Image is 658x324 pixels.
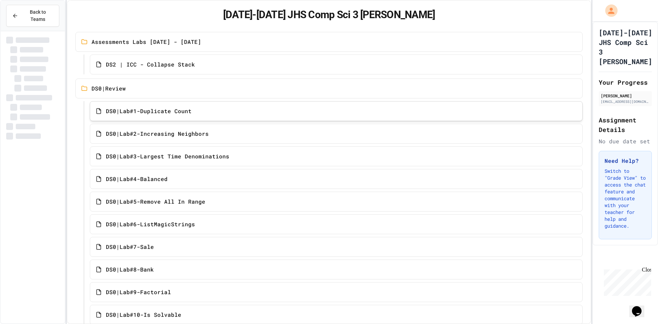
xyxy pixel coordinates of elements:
[601,267,651,296] iframe: chat widget
[106,243,154,251] span: DS0|Lab#7-Sale
[90,260,583,279] a: DS0|Lab#8-Bank
[90,101,583,121] a: DS0|Lab#1-Duplicate Count
[601,99,650,104] div: [EMAIL_ADDRESS][DOMAIN_NAME]
[90,237,583,257] a: DS0|Lab#7-Sale
[106,60,195,69] span: DS2 | ICC - Collapse Stack
[6,5,59,27] button: Back to Teams
[106,265,154,274] span: DS0|Lab#8-Bank
[598,3,619,19] div: My Account
[75,9,583,21] h1: [DATE]-[DATE] JHS Comp Sci 3 [PERSON_NAME]
[629,297,651,317] iframe: chat widget
[90,169,583,189] a: DS0|Lab#4-Balanced
[605,168,646,229] p: Switch to "Grade View" to access the chat feature and communicate with your teacher for help and ...
[106,130,209,138] span: DS0|Lab#2-Increasing Neighbors
[106,152,229,160] span: DS0|Lab#3-Largest Time Denominations
[599,137,652,145] div: No due date set
[601,93,650,99] div: [PERSON_NAME]
[90,146,583,166] a: DS0|Lab#3-Largest Time Denominations
[92,84,126,93] span: DS0|Review
[106,107,192,115] span: DS0|Lab#1-Duplicate Count
[106,311,181,319] span: DS0|Lab#10-Is Solvable
[90,55,583,74] a: DS2 | ICC - Collapse Stack
[106,197,205,206] span: DS0|Lab#5-Remove All In Range
[599,77,652,87] h2: Your Progress
[599,28,652,66] h1: [DATE]-[DATE] JHS Comp Sci 3 [PERSON_NAME]
[90,214,583,234] a: DS0|Lab#6-ListMagicStrings
[90,192,583,212] a: DS0|Lab#5-Remove All In Range
[106,220,195,228] span: DS0|Lab#6-ListMagicStrings
[106,175,168,183] span: DS0|Lab#4-Balanced
[90,282,583,302] a: DS0|Lab#9-Factorial
[90,124,583,144] a: DS0|Lab#2-Increasing Neighbors
[92,38,201,46] span: Assessments Labs [DATE] - [DATE]
[22,9,53,23] span: Back to Teams
[106,288,171,296] span: DS0|Lab#9-Factorial
[3,3,47,44] div: Chat with us now!Close
[599,115,652,134] h2: Assignment Details
[605,157,646,165] h3: Need Help?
